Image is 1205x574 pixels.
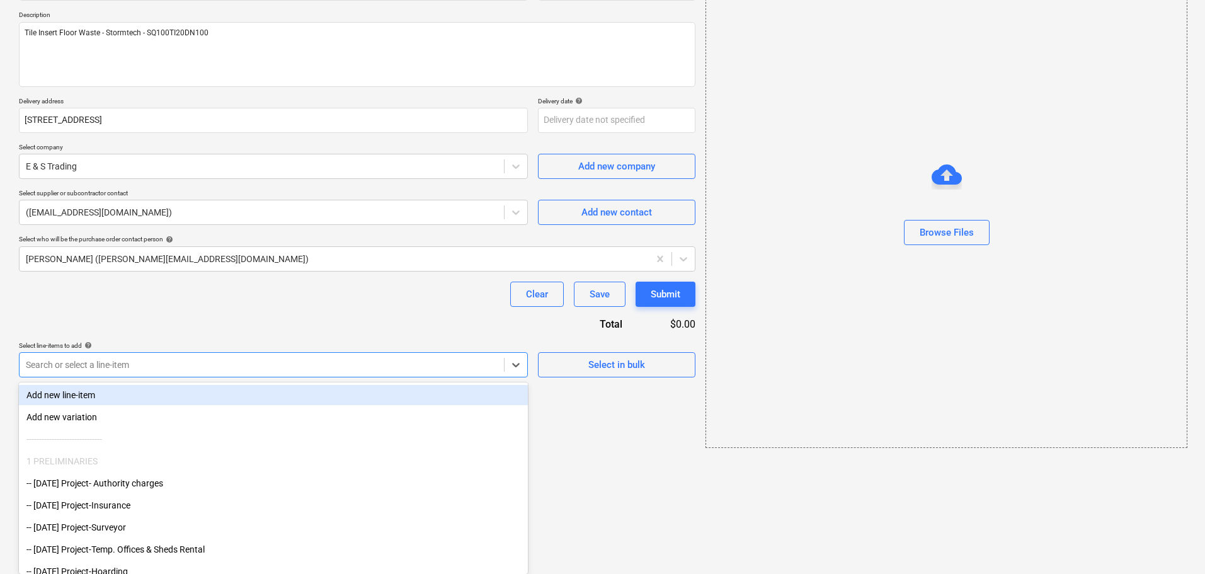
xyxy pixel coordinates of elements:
[19,451,528,471] div: 1 PRELIMINARIES
[904,220,990,245] button: Browse Files
[19,539,528,560] div: -- [DATE] Project-Temp. Offices & Sheds Rental
[538,352,695,377] button: Select in bulk
[19,429,528,449] div: ------------------------------
[19,235,695,243] div: Select who will be the purchase order contact person
[19,11,695,21] p: Description
[573,97,583,105] span: help
[538,108,695,133] input: Delivery date not specified
[510,282,564,307] button: Clear
[588,357,645,373] div: Select in bulk
[19,143,528,154] p: Select company
[532,317,642,331] div: Total
[82,342,92,349] span: help
[636,282,695,307] button: Submit
[19,539,528,560] div: -- 3-01-05 Project-Temp. Offices & Sheds Rental
[1142,514,1205,574] iframe: Chat Widget
[19,517,528,537] div: -- 3-01-04 Project-Surveyor
[19,108,528,133] input: Delivery address
[19,473,528,493] div: -- 3-01-01 Project- Authority charges
[538,97,695,105] div: Delivery date
[19,22,695,87] textarea: Tile Insert Floor Waste - Stormtech - SQ100TI20DN100
[19,517,528,537] div: -- [DATE] Project-Surveyor
[19,97,528,108] p: Delivery address
[19,407,528,427] div: Add new variation
[19,385,528,405] div: Add new line-item
[651,286,680,302] div: Submit
[19,495,528,515] div: -- [DATE] Project-Insurance
[574,282,625,307] button: Save
[19,189,528,200] p: Select supplier or subcontractor contact
[642,317,695,331] div: $0.00
[578,158,655,175] div: Add new company
[581,204,652,221] div: Add new contact
[538,200,695,225] button: Add new contact
[19,495,528,515] div: -- 3-01-02 Project-Insurance
[526,286,548,302] div: Clear
[538,154,695,179] button: Add new company
[590,286,610,302] div: Save
[19,473,528,493] div: -- [DATE] Project- Authority charges
[19,342,528,350] div: Select line-items to add
[920,224,974,241] div: Browse Files
[163,236,173,243] span: help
